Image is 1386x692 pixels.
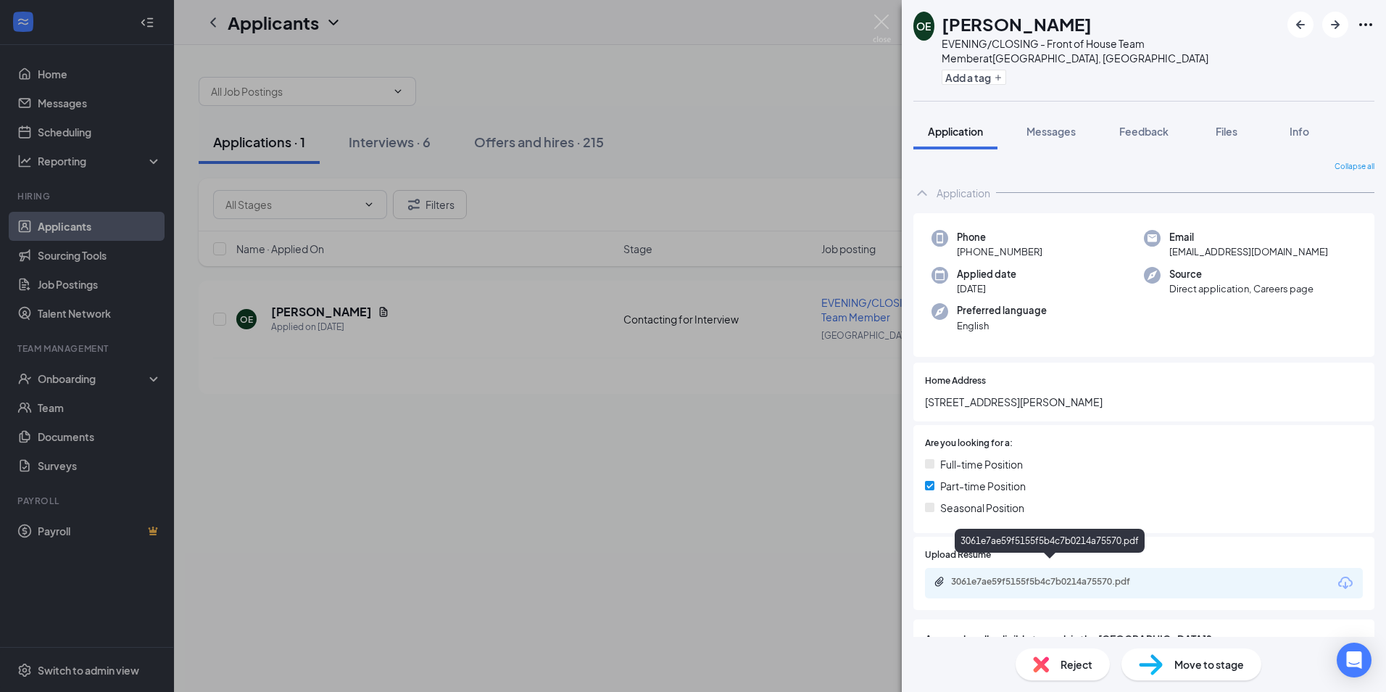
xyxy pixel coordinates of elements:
div: EVENING/CLOSING - Front of House Team Member at [GEOGRAPHIC_DATA], [GEOGRAPHIC_DATA] [942,36,1280,65]
span: Files [1216,125,1237,138]
button: ArrowRight [1322,12,1348,38]
svg: Download [1337,574,1354,592]
span: Info [1290,125,1309,138]
span: [DATE] [957,281,1016,296]
svg: Plus [994,73,1003,82]
span: [STREET_ADDRESS][PERSON_NAME] [925,394,1363,410]
button: ArrowLeftNew [1287,12,1314,38]
span: Phone [957,230,1042,244]
span: Full-time Position [940,456,1023,472]
h1: [PERSON_NAME] [942,12,1092,36]
span: Messages [1026,125,1076,138]
span: Seasonal Position [940,500,1024,516]
div: 3061e7ae59f5155f5b4c7b0214a75570.pdf [951,576,1154,588]
svg: ArrowRight [1327,16,1344,33]
div: Application [937,186,990,200]
span: Part-time Position [940,478,1026,494]
span: Are you legally eligible to work in the [GEOGRAPHIC_DATA]? [925,631,1363,647]
button: PlusAdd a tag [942,70,1006,85]
div: Open Intercom Messenger [1337,643,1372,677]
svg: ChevronUp [913,184,931,202]
a: Paperclip3061e7ae59f5155f5b4c7b0214a75570.pdf [934,576,1169,590]
div: 3061e7ae59f5155f5b4c7b0214a75570.pdf [955,529,1145,553]
span: [EMAIL_ADDRESS][DOMAIN_NAME] [1169,244,1328,259]
span: Feedback [1119,125,1169,138]
svg: Paperclip [934,576,945,588]
span: Upload Resume [925,548,991,562]
span: Source [1169,267,1314,281]
div: OE [916,19,931,33]
span: Collapse all [1335,161,1374,173]
svg: ArrowLeftNew [1292,16,1309,33]
span: [PHONE_NUMBER] [957,244,1042,259]
span: Are you looking for a: [925,437,1013,450]
span: Move to stage [1174,656,1244,672]
svg: Ellipses [1357,16,1374,33]
span: English [957,318,1047,333]
span: Applied date [957,267,1016,281]
span: Preferred language [957,303,1047,318]
span: Direct application, Careers page [1169,281,1314,296]
span: Email [1169,230,1328,244]
span: Reject [1061,656,1092,672]
span: Home Address [925,374,986,388]
span: Application [928,125,983,138]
